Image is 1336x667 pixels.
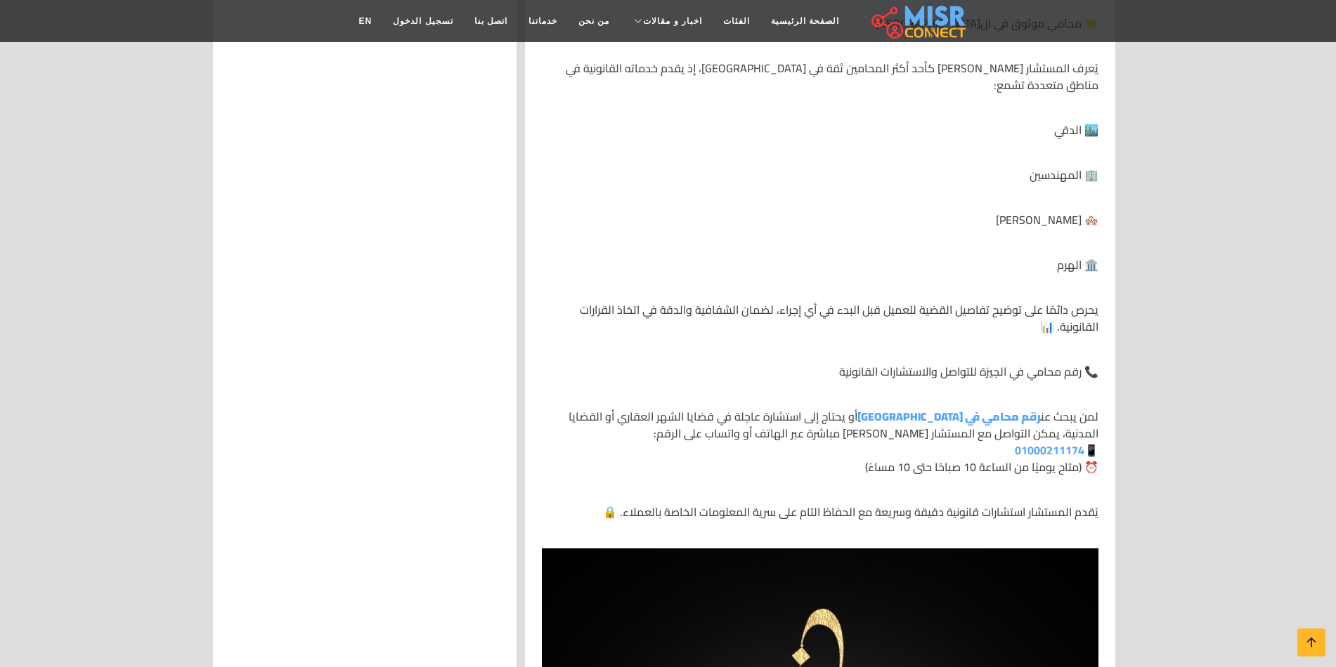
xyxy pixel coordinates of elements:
[568,8,620,34] a: من نحن
[382,8,463,34] a: تسجيل الدخول
[620,8,713,34] a: اخبار و مقالات
[542,301,1098,335] p: يحرص دائمًا على توضيح تفاصيل القضية للعميل قبل البدء في أي إجراء، لضمان الشفافية والدقة في اتخاذ ...
[542,211,1098,228] p: 🏘️ [PERSON_NAME]
[542,363,1098,380] p: 📞 رقم محامي في الجيزة للتواصل والاستشارات القانونية
[542,166,1098,183] p: 🏢 المهندسين
[464,8,518,34] a: اتصل بنا
[871,4,966,39] img: main.misr_connect
[349,8,383,34] a: EN
[542,408,1098,475] p: لمن يبحث عن أو يحتاج إلى استشارة عاجلة في قضايا الشهر العقاري أو القضايا المدنية، يمكن التواصل مع...
[542,256,1098,273] p: 🏛️ الهرم
[760,8,850,34] a: الصفحة الرئيسية
[542,121,1098,138] p: 🏙️ الدقي
[542,60,1098,93] p: يُعرف المستشار [PERSON_NAME] كأحد أكثر المحامين ثقة في [GEOGRAPHIC_DATA]، إذ يقدم خدماته القانوني...
[713,8,760,34] a: الفئات
[643,15,702,27] span: اخبار و مقالات
[857,406,1041,427] a: رقم محامي في [GEOGRAPHIC_DATA]
[518,8,568,34] a: خدماتنا
[542,503,1098,520] p: يُقدم المستشار استشارات قانونية دقيقة وسريعة مع الحفاظ التام على سرية المعلومات الخاصة بالعملاء. 🔒
[1015,440,1084,461] a: 01000211174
